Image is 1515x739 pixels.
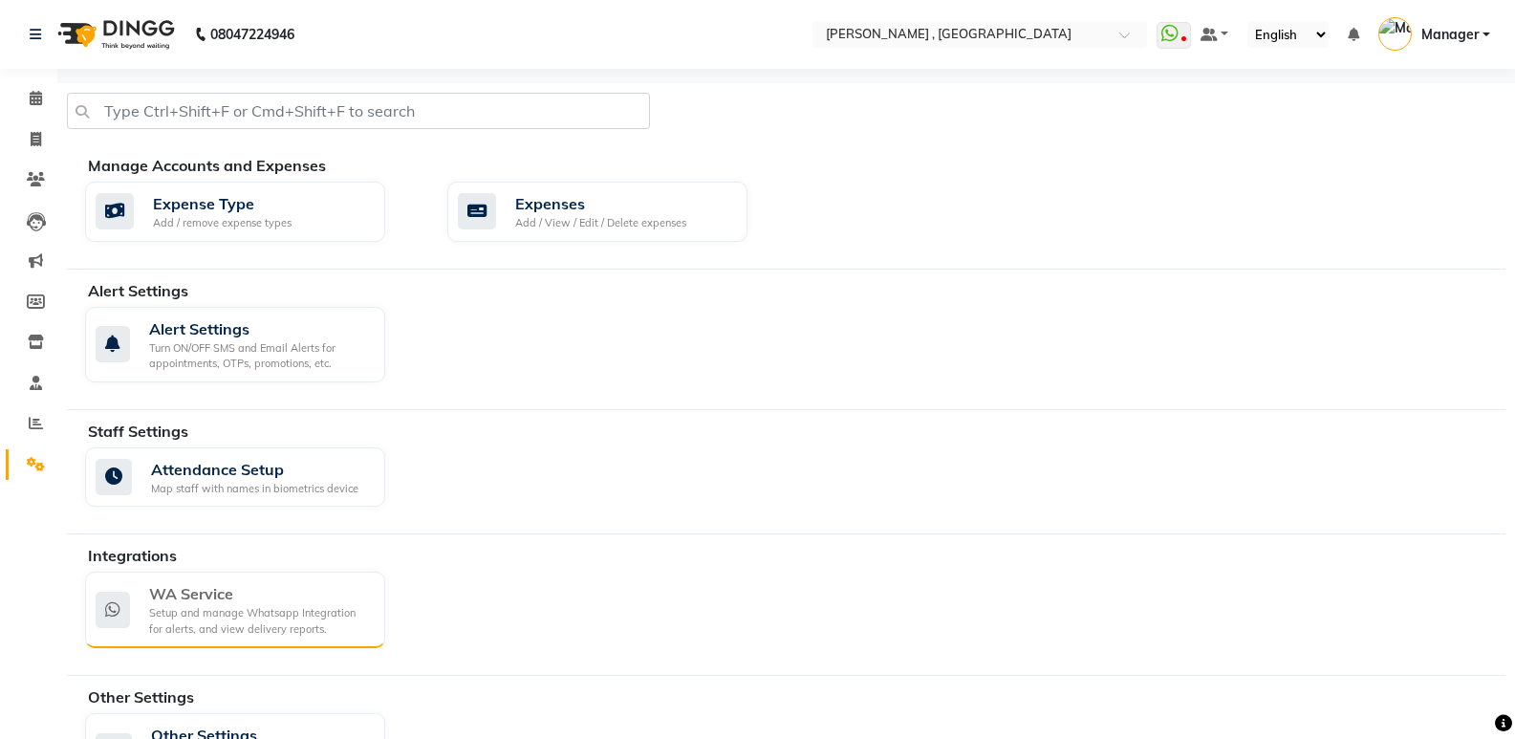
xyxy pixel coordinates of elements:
div: WA Service [149,582,370,605]
div: Expenses [515,192,686,215]
div: Attendance Setup [151,458,358,481]
a: Attendance SetupMap staff with names in biometrics device [85,447,419,508]
a: Expense TypeAdd / remove expense types [85,182,419,242]
div: Alert Settings [149,317,370,340]
img: logo [49,8,180,61]
div: Add / remove expense types [153,215,292,231]
div: Map staff with names in biometrics device [151,481,358,497]
a: ExpensesAdd / View / Edit / Delete expenses [447,182,781,242]
img: Manager [1378,17,1412,51]
div: Add / View / Edit / Delete expenses [515,215,686,231]
span: Manager [1421,25,1479,45]
div: Setup and manage Whatsapp Integration for alerts, and view delivery reports. [149,605,370,637]
div: Expense Type [153,192,292,215]
b: 08047224946 [210,8,294,61]
a: Alert SettingsTurn ON/OFF SMS and Email Alerts for appointments, OTPs, promotions, etc. [85,307,419,382]
a: WA ServiceSetup and manage Whatsapp Integration for alerts, and view delivery reports. [85,572,419,648]
input: Type Ctrl+Shift+F or Cmd+Shift+F to search [67,93,650,129]
div: Turn ON/OFF SMS and Email Alerts for appointments, OTPs, promotions, etc. [149,340,370,372]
